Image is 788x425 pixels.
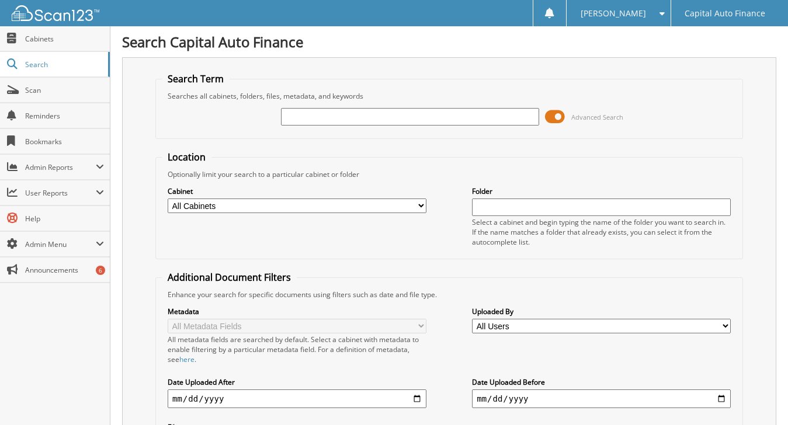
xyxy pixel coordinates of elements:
[12,5,99,21] img: scan123-logo-white.svg
[25,265,104,275] span: Announcements
[25,137,104,147] span: Bookmarks
[162,271,297,284] legend: Additional Document Filters
[571,113,623,121] span: Advanced Search
[162,72,230,85] legend: Search Term
[25,214,104,224] span: Help
[122,32,776,51] h1: Search Capital Auto Finance
[168,389,426,408] input: start
[472,377,731,387] label: Date Uploaded Before
[168,335,426,364] div: All metadata fields are searched by default. Select a cabinet with metadata to enable filtering b...
[179,354,195,364] a: here
[685,10,765,17] span: Capital Auto Finance
[472,217,731,247] div: Select a cabinet and begin typing the name of the folder you want to search in. If the name match...
[25,85,104,95] span: Scan
[162,91,737,101] div: Searches all cabinets, folders, files, metadata, and keywords
[25,34,104,44] span: Cabinets
[25,239,96,249] span: Admin Menu
[472,389,731,408] input: end
[472,306,731,316] label: Uploaded By
[162,151,211,163] legend: Location
[25,60,102,69] span: Search
[162,169,737,179] div: Optionally limit your search to a particular cabinet or folder
[168,377,426,387] label: Date Uploaded After
[162,290,737,299] div: Enhance your search for specific documents using filters such as date and file type.
[96,266,105,275] div: 6
[25,188,96,198] span: User Reports
[472,186,731,196] label: Folder
[25,111,104,121] span: Reminders
[25,162,96,172] span: Admin Reports
[581,10,646,17] span: [PERSON_NAME]
[168,306,426,316] label: Metadata
[168,186,426,196] label: Cabinet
